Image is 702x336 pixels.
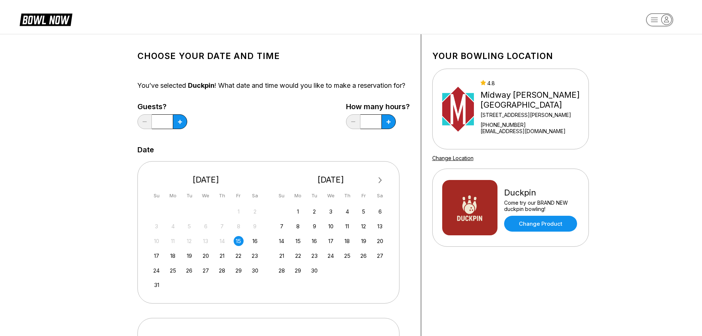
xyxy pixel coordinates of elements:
[326,251,336,261] div: Choose Wednesday, September 24th, 2025
[234,221,244,231] div: Not available Friday, August 8th, 2025
[277,251,287,261] div: Choose Sunday, September 21st, 2025
[375,221,385,231] div: Choose Saturday, September 13th, 2025
[375,191,385,201] div: Sa
[250,266,260,276] div: Choose Saturday, August 30th, 2025
[274,175,388,185] div: [DATE]
[184,221,194,231] div: Not available Tuesday, August 5th, 2025
[375,207,385,217] div: Choose Saturday, September 6th, 2025
[326,191,336,201] div: We
[277,266,287,276] div: Choose Sunday, September 28th, 2025
[250,207,260,217] div: Not available Saturday, August 2nd, 2025
[137,82,410,90] div: You’ve selected ! What date and time would you like to make a reservation for?
[151,236,161,246] div: Not available Sunday, August 10th, 2025
[342,236,352,246] div: Choose Thursday, September 18th, 2025
[277,191,287,201] div: Su
[201,221,211,231] div: Not available Wednesday, August 6th, 2025
[250,191,260,201] div: Sa
[168,191,178,201] div: Mo
[217,221,227,231] div: Not available Thursday, August 7th, 2025
[504,216,577,232] a: Change Product
[310,207,319,217] div: Choose Tuesday, September 2nd, 2025
[184,251,194,261] div: Choose Tuesday, August 19th, 2025
[217,266,227,276] div: Choose Thursday, August 28th, 2025
[432,51,589,61] h1: Your bowling location
[481,128,585,134] a: [EMAIL_ADDRESS][DOMAIN_NAME]
[250,251,260,261] div: Choose Saturday, August 23rd, 2025
[250,236,260,246] div: Choose Saturday, August 16th, 2025
[168,221,178,231] div: Not available Monday, August 4th, 2025
[481,90,585,110] div: Midway [PERSON_NAME][GEOGRAPHIC_DATA]
[359,221,369,231] div: Choose Friday, September 12th, 2025
[234,207,244,217] div: Not available Friday, August 1st, 2025
[234,191,244,201] div: Fr
[201,251,211,261] div: Choose Wednesday, August 20th, 2025
[277,221,287,231] div: Choose Sunday, September 7th, 2025
[201,236,211,246] div: Not available Wednesday, August 13th, 2025
[432,155,474,161] a: Change Location
[442,180,497,235] img: Duckpin
[201,266,211,276] div: Choose Wednesday, August 27th, 2025
[234,266,244,276] div: Choose Friday, August 29th, 2025
[504,200,579,212] div: Come try our BRAND NEW duckpin bowling!
[326,207,336,217] div: Choose Wednesday, September 3rd, 2025
[217,251,227,261] div: Choose Thursday, August 21st, 2025
[168,251,178,261] div: Choose Monday, August 18th, 2025
[326,221,336,231] div: Choose Wednesday, September 10th, 2025
[442,82,474,137] img: Midway Bowling - Carlisle
[151,280,161,290] div: Choose Sunday, August 31st, 2025
[137,103,187,111] label: Guests?
[151,221,161,231] div: Not available Sunday, August 3rd, 2025
[359,207,369,217] div: Choose Friday, September 5th, 2025
[346,103,410,111] label: How many hours?
[310,266,319,276] div: Choose Tuesday, September 30th, 2025
[293,221,303,231] div: Choose Monday, September 8th, 2025
[293,266,303,276] div: Choose Monday, September 29th, 2025
[310,221,319,231] div: Choose Tuesday, September 9th, 2025
[359,191,369,201] div: Fr
[293,236,303,246] div: Choose Monday, September 15th, 2025
[149,175,263,185] div: [DATE]
[151,191,161,201] div: Su
[137,51,410,61] h1: Choose your Date and time
[342,191,352,201] div: Th
[137,146,154,154] label: Date
[342,221,352,231] div: Choose Thursday, September 11th, 2025
[277,236,287,246] div: Choose Sunday, September 14th, 2025
[234,251,244,261] div: Choose Friday, August 22nd, 2025
[504,188,579,198] div: Duckpin
[342,251,352,261] div: Choose Thursday, September 25th, 2025
[217,236,227,246] div: Not available Thursday, August 14th, 2025
[293,207,303,217] div: Choose Monday, September 1st, 2025
[310,191,319,201] div: Tu
[293,191,303,201] div: Mo
[184,266,194,276] div: Choose Tuesday, August 26th, 2025
[151,251,161,261] div: Choose Sunday, August 17th, 2025
[374,174,386,186] button: Next Month
[481,80,585,86] div: 4.8
[250,221,260,231] div: Not available Saturday, August 9th, 2025
[188,82,214,89] span: Duckpin
[375,251,385,261] div: Choose Saturday, September 27th, 2025
[151,266,161,276] div: Choose Sunday, August 24th, 2025
[375,236,385,246] div: Choose Saturday, September 20th, 2025
[276,206,386,276] div: month 2025-09
[234,236,244,246] div: Choose Friday, August 15th, 2025
[184,191,194,201] div: Tu
[151,206,261,290] div: month 2025-08
[359,251,369,261] div: Choose Friday, September 26th, 2025
[168,236,178,246] div: Not available Monday, August 11th, 2025
[481,112,585,118] div: [STREET_ADDRESS][PERSON_NAME]
[184,236,194,246] div: Not available Tuesday, August 12th, 2025
[217,191,227,201] div: Th
[359,236,369,246] div: Choose Friday, September 19th, 2025
[310,236,319,246] div: Choose Tuesday, September 16th, 2025
[310,251,319,261] div: Choose Tuesday, September 23rd, 2025
[293,251,303,261] div: Choose Monday, September 22nd, 2025
[481,122,585,128] div: [PHONE_NUMBER]
[168,266,178,276] div: Choose Monday, August 25th, 2025
[326,236,336,246] div: Choose Wednesday, September 17th, 2025
[342,207,352,217] div: Choose Thursday, September 4th, 2025
[201,191,211,201] div: We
